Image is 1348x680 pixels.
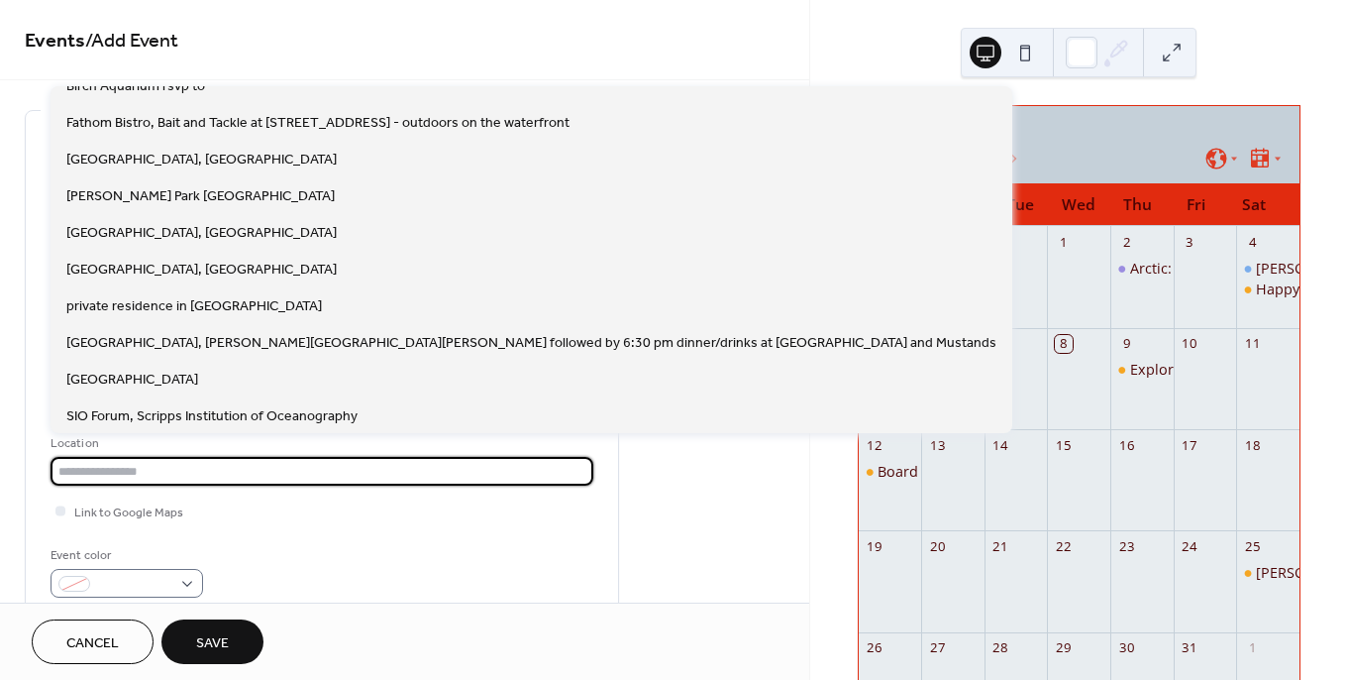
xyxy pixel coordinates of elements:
div: 24 [1181,538,1198,556]
div: 17 [1181,436,1198,454]
span: private residence in [GEOGRAPHIC_DATA] [66,296,322,317]
span: [GEOGRAPHIC_DATA], [GEOGRAPHIC_DATA] [66,150,337,170]
span: Cancel [66,633,119,654]
div: Happy Hour at La Jolla Shores Hotel 4 pm (no-host, all welcome) [1236,280,1299,299]
div: Board the Perseverance in San Diego Harbor [859,462,922,482]
div: 25 [1244,538,1262,556]
div: 4 [1244,233,1262,251]
span: Save [196,633,229,654]
div: Exploration of the Southern Ocean on the Perseverance at SIO Forum - Register Free [1110,360,1174,380]
div: 28 [991,639,1009,657]
div: 13 [928,436,946,454]
div: 16 [1117,436,1135,454]
div: 1 [1055,233,1073,251]
div: Event color [51,545,199,566]
div: 23 [1117,538,1135,556]
div: 14 [991,436,1009,454]
div: 20 [928,538,946,556]
div: 30 [1117,639,1135,657]
div: 15 [1055,436,1073,454]
div: 26 [866,639,883,657]
span: / Add Event [85,22,178,60]
span: [GEOGRAPHIC_DATA], [GEOGRAPHIC_DATA] [66,223,337,244]
div: Walter Munk Day (public event) [1236,259,1299,279]
div: 8 [1055,335,1073,353]
span: Birch Aquarium rsvp to [66,76,205,97]
div: Thu [1108,183,1167,226]
span: SIO Forum, Scripps Institution of Oceanography [66,406,358,427]
div: 29 [1055,639,1073,657]
div: Board the Perseverance in [GEOGRAPHIC_DATA] [878,462,1199,482]
div: Tue [991,183,1050,226]
div: 18 [1244,436,1262,454]
div: Fri [1167,183,1225,226]
span: Link to Google Maps [74,503,183,523]
button: Save [161,620,263,664]
div: 22 [1055,538,1073,556]
div: 21 [991,538,1009,556]
span: [GEOGRAPHIC_DATA], [PERSON_NAME][GEOGRAPHIC_DATA][PERSON_NAME] followed by 6:30 pm dinner/drinks ... [66,333,996,354]
button: Cancel [32,620,154,664]
div: 1 [1244,639,1262,657]
span: [PERSON_NAME] Park [GEOGRAPHIC_DATA] [66,186,335,207]
span: [GEOGRAPHIC_DATA] [66,370,198,391]
div: 3 [1181,233,1198,251]
div: [DATE] [859,106,1299,135]
div: 12 [866,436,883,454]
div: 19 [866,538,883,556]
a: Events [25,22,85,60]
span: [GEOGRAPHIC_DATA], [GEOGRAPHIC_DATA] [66,260,337,281]
div: 9 [1117,335,1135,353]
div: 10 [1181,335,1198,353]
div: Arctic: The Frozen Planet film presented by Blue Water Institute at Fleet Center [1110,259,1174,279]
div: Location [51,433,589,454]
span: Fathom Bistro, Bait and Tackle at [STREET_ADDRESS] - outdoors on the waterfront [66,113,570,134]
div: Wed [1050,183,1108,226]
div: 11 [1244,335,1262,353]
div: Sat [1225,183,1284,226]
div: 27 [928,639,946,657]
div: Roxanne Beltran, PhD EC50 presentation on Elephant Seals [1236,563,1299,583]
div: 31 [1181,639,1198,657]
div: 2 [1117,233,1135,251]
